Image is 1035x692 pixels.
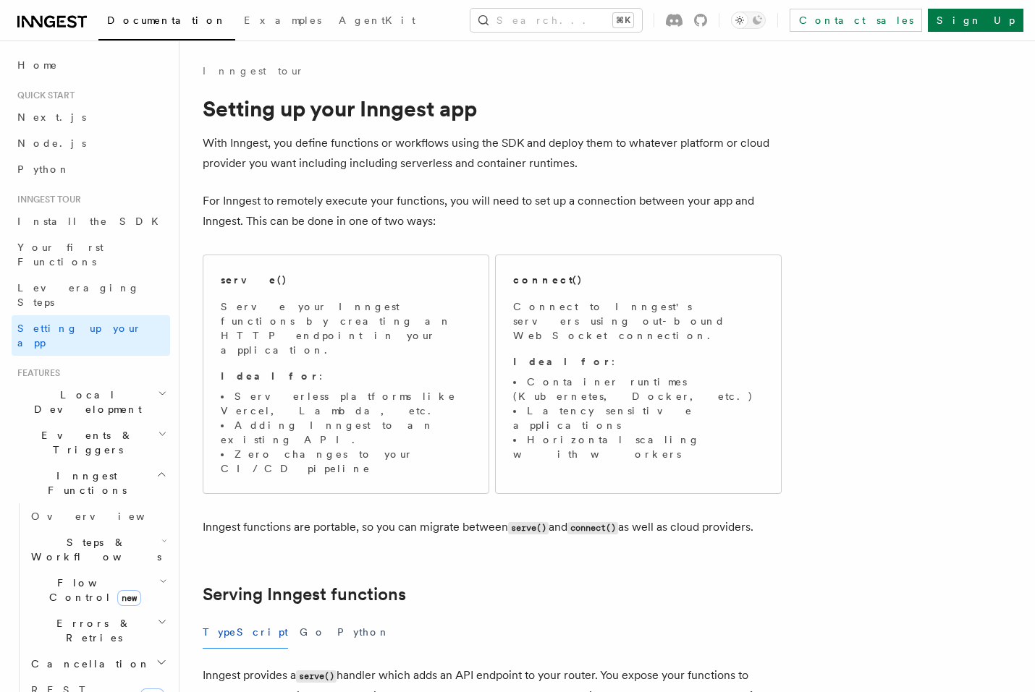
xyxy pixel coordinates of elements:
span: Steps & Workflows [25,535,161,564]
a: serve()Serve your Inngest functions by creating an HTTP endpoint in your application.Ideal for:Se... [203,255,489,494]
span: Leveraging Steps [17,282,140,308]
a: Leveraging Steps [12,275,170,315]
h1: Setting up your Inngest app [203,95,782,121]
button: Search...⌘K [470,9,642,32]
a: connect()Connect to Inngest's servers using out-bound WebSocket connection.Ideal for:Container ru... [495,255,782,494]
button: Inngest Functions [12,463,170,503]
span: Errors & Retries [25,616,157,645]
h2: serve() [221,273,287,287]
button: Cancellation [25,651,170,677]
li: Horizontal scaling with workers [513,432,764,461]
a: Inngest tour [203,64,304,78]
li: Container runtimes (Kubernetes, Docker, etc.) [513,375,764,403]
span: new [117,590,141,606]
strong: Ideal for [221,370,319,382]
a: Documentation [98,4,235,40]
a: Contact sales [790,9,922,32]
button: Errors & Retries [25,610,170,651]
a: Install the SDK [12,208,170,234]
p: With Inngest, you define functions or workflows using the SDK and deploy them to whatever platfor... [203,133,782,174]
span: Next.js [17,111,86,123]
button: Events & Triggers [12,422,170,463]
span: Cancellation [25,657,151,671]
a: Next.js [12,104,170,130]
code: serve() [508,522,549,534]
a: AgentKit [330,4,424,39]
li: Latency sensitive applications [513,403,764,432]
li: Serverless platforms like Vercel, Lambda, etc. [221,389,471,418]
a: Overview [25,503,170,529]
span: Overview [31,511,180,522]
a: Serving Inngest functions [203,584,406,605]
p: Inngest functions are portable, so you can migrate between and as well as cloud providers. [203,517,782,538]
li: Adding Inngest to an existing API. [221,418,471,447]
code: connect() [567,522,618,534]
button: Local Development [12,382,170,422]
span: Documentation [107,14,227,26]
span: AgentKit [339,14,415,26]
a: Node.js [12,130,170,156]
a: Sign Up [928,9,1023,32]
a: Setting up your app [12,315,170,356]
span: Inngest tour [12,194,81,205]
span: Home [17,58,58,72]
h2: connect() [513,273,583,287]
button: Toggle dark mode [731,12,766,29]
span: Node.js [17,137,86,149]
span: Flow Control [25,576,159,605]
span: Features [12,367,60,379]
button: Python [337,616,390,649]
a: Your first Functions [12,234,170,275]
p: Serve your Inngest functions by creating an HTTP endpoint in your application. [221,299,471,357]
span: Examples [244,14,321,26]
code: serve() [296,670,337,683]
span: Python [17,163,70,175]
li: Zero changes to your CI/CD pipeline [221,447,471,476]
span: Your first Functions [17,242,103,268]
span: Events & Triggers [12,428,158,457]
kbd: ⌘K [613,13,633,27]
p: For Inngest to remotely execute your functions, you will need to set up a connection between your... [203,191,782,231]
button: TypeScript [203,616,288,649]
span: Local Development [12,388,158,417]
p: Connect to Inngest's servers using out-bound WebSocket connection. [513,299,764,343]
a: Examples [235,4,330,39]
span: Quick start [12,90,75,101]
a: Home [12,52,170,78]
a: Python [12,156,170,182]
button: Steps & Workflows [25,529,170,570]
span: Inngest Functions [12,469,156,497]
p: : [221,369,471,383]
p: : [513,354,764,369]
span: Setting up your app [17,322,142,349]
span: Install the SDK [17,215,167,227]
button: Flow Controlnew [25,570,170,610]
strong: Ideal for [513,356,612,367]
button: Go [300,616,326,649]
